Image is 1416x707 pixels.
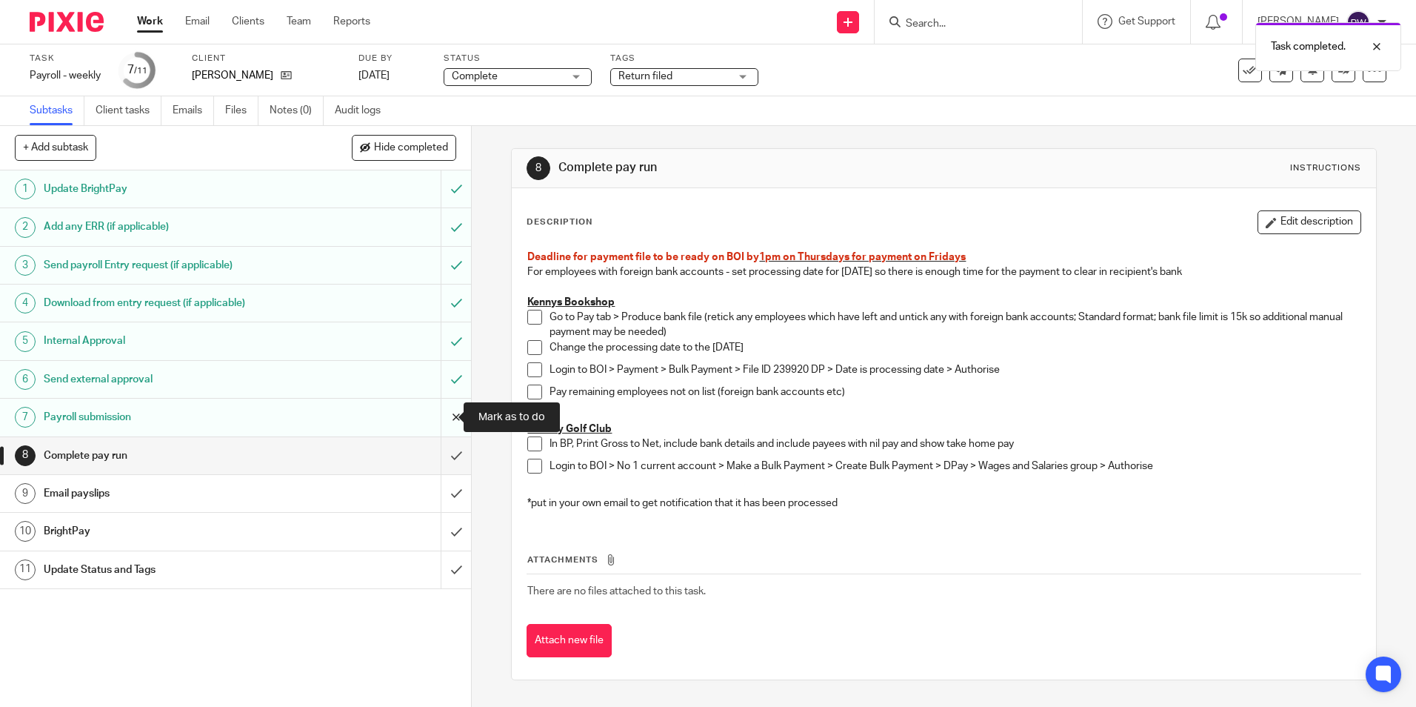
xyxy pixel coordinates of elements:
[15,135,96,160] button: + Add subtask
[558,160,975,176] h1: Complete pay run
[96,96,161,125] a: Client tasks
[527,496,1360,511] p: *put in your own email to get notification that it has been processed
[15,560,36,580] div: 11
[44,368,298,391] h1: Send external approval
[527,252,759,262] span: Deadline for payment file to be ready on BOI by
[610,53,758,64] label: Tags
[15,369,36,390] div: 6
[527,556,598,564] span: Attachments
[444,53,592,64] label: Status
[527,624,612,657] button: Attach new file
[358,53,425,64] label: Due by
[759,252,966,262] span: 1pm on Thursdays for payment on Fridays
[1290,162,1361,174] div: Instructions
[30,53,101,64] label: Task
[15,445,36,466] div: 8
[335,96,392,125] a: Audit logs
[44,445,298,467] h1: Complete pay run
[287,14,311,29] a: Team
[137,14,163,29] a: Work
[192,53,340,64] label: Client
[15,331,36,352] div: 5
[1271,39,1346,54] p: Task completed.
[30,12,104,32] img: Pixie
[550,310,1360,340] p: Go to Pay tab > Produce bank file (retick any employees which have left and untick any with forei...
[15,255,36,276] div: 3
[30,68,101,83] div: Payroll - weekly
[44,406,298,428] h1: Payroll submission
[352,135,456,160] button: Hide completed
[527,424,612,434] u: Galway Golf Club
[550,459,1360,474] p: Login to BOI > No 1 current account > Make a Bulk Payment > Create Bulk Payment > DPay > Wages an...
[15,293,36,313] div: 4
[550,362,1360,377] p: Login to BOI > Payment > Bulk Payment > File ID 239920 DP > Date is processing date > Authorise
[527,216,592,228] p: Description
[173,96,214,125] a: Emails
[134,67,147,75] small: /11
[618,71,672,82] span: Return filed
[1258,210,1361,234] button: Edit description
[15,483,36,504] div: 9
[225,96,258,125] a: Files
[232,14,264,29] a: Clients
[44,330,298,352] h1: Internal Approval
[527,586,706,597] span: There are no files attached to this task.
[192,68,273,83] p: [PERSON_NAME]
[527,297,615,308] u: Kennys Bookshop
[44,254,298,276] h1: Send payroll Entry request (if applicable)
[15,217,36,238] div: 2
[44,178,298,200] h1: Update BrightPay
[550,437,1360,451] p: In BP, Print Gross to Net, include bank details and include payees with nil pay and show take hom...
[44,559,298,581] h1: Update Status and Tags
[185,14,210,29] a: Email
[270,96,324,125] a: Notes (0)
[15,179,36,199] div: 1
[15,407,36,428] div: 7
[527,265,1360,279] p: For employees with foreign bank accounts - set processing date for [DATE] so there is enough time...
[44,292,298,314] h1: Download from entry request (if applicable)
[374,142,448,154] span: Hide completed
[44,216,298,238] h1: Add any ERR (if applicable)
[44,520,298,542] h1: BrightPay
[1346,10,1370,34] img: svg%3E
[30,96,84,125] a: Subtasks
[550,340,1360,355] p: Change the processing date to the [DATE]
[44,482,298,505] h1: Email payslips
[452,71,498,82] span: Complete
[15,521,36,542] div: 10
[527,156,550,180] div: 8
[358,70,390,81] span: [DATE]
[550,385,1360,399] p: Pay remaining employees not on list (foreign bank accounts etc)
[333,14,370,29] a: Reports
[127,62,147,79] div: 7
